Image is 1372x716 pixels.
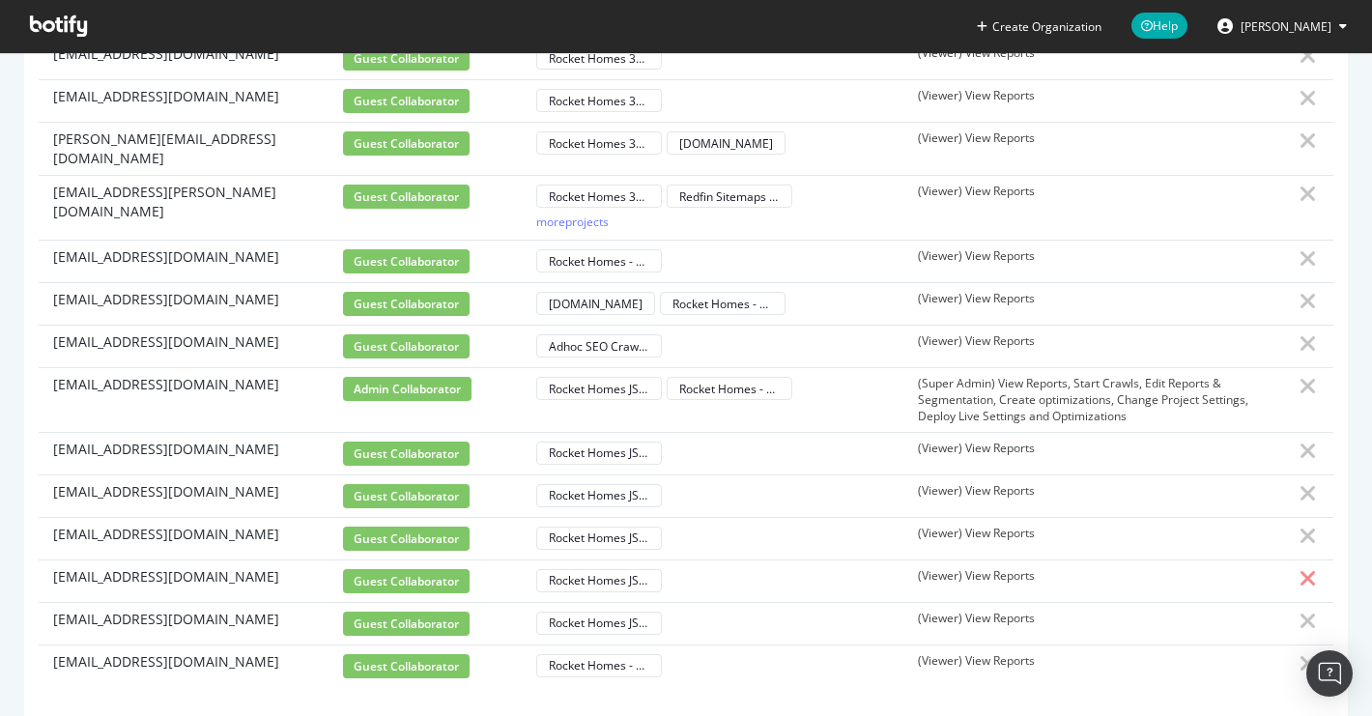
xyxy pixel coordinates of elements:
[1306,650,1353,697] div: Open Intercom Messenger
[343,527,470,551] span: guest collaborator
[549,93,649,109] div: Rocket Homes 3M Weekly
[903,432,1285,474] td: (Viewer) View Reports
[343,292,470,316] span: guest collaborator
[536,93,662,109] a: Rocket Homes 3M Weekly
[343,334,470,358] span: guest collaborator
[903,368,1285,432] td: (Super Admin) View Reports, Start Crawls, Edit Reports & Segmentation, Create optimizations, Chan...
[549,296,643,312] div: [DOMAIN_NAME]
[53,87,279,106] span: [EMAIL_ADDRESS][DOMAIN_NAME]
[549,444,649,461] div: Rocket Homes JS Adhoc Crawl (350K JS Crawl)
[903,474,1285,517] td: (Viewer) View Reports
[536,654,662,677] button: Rocket Homes - Sandbox (seo)
[536,253,662,270] a: Rocket Homes - Sandbox (seo)
[53,247,279,267] span: [EMAIL_ADDRESS][DOMAIN_NAME]
[536,572,662,588] a: Rocket Homes JS Adhoc Crawl (350K JS Crawl)
[536,338,662,355] a: Adhoc SEO Crawl 10k
[53,44,279,64] span: [EMAIL_ADDRESS][DOMAIN_NAME]
[667,135,786,152] a: [DOMAIN_NAME]
[667,377,792,400] button: Rocket Homes - Sandbox (seo)
[343,569,470,593] span: guest collaborator
[343,484,470,508] span: guest collaborator
[53,525,279,544] span: [EMAIL_ADDRESS][DOMAIN_NAME]
[549,135,649,152] div: Rocket Homes 3M Weekly
[667,381,792,397] a: Rocket Homes - Sandbox (seo)
[903,241,1285,283] td: (Viewer) View Reports
[536,657,662,673] a: Rocket Homes - Sandbox (seo)
[667,131,786,155] button: [DOMAIN_NAME]
[536,249,662,272] button: Rocket Homes - Sandbox (seo)
[536,444,662,461] a: Rocket Homes JS Adhoc Crawl (350K JS Crawl)
[903,176,1285,241] td: (Viewer) View Reports
[536,185,662,208] button: Rocket Homes 3M Weekly
[536,530,662,546] a: Rocket Homes JS Adhoc Crawl (350K JS Crawl)
[343,442,470,466] span: guest collaborator
[536,46,662,70] button: Rocket Homes 3M Weekly
[53,567,279,587] span: [EMAIL_ADDRESS][DOMAIN_NAME]
[536,135,662,152] a: Rocket Homes 3M Weekly
[536,381,662,397] a: Rocket Homes JS Adhoc Crawl (350K JS Crawl)
[536,487,662,503] a: Rocket Homes JS Adhoc Crawl (350K JS Crawl)
[536,131,662,155] button: Rocket Homes 3M Weekly
[53,290,279,309] span: [EMAIL_ADDRESS][DOMAIN_NAME]
[549,188,649,205] div: Rocket Homes 3M Weekly
[903,283,1285,326] td: (Viewer) View Reports
[536,89,662,112] button: Rocket Homes 3M Weekly
[976,17,1102,36] button: Create Organization
[536,442,662,465] button: Rocket Homes JS Adhoc Crawl (350K JS Crawl)
[536,334,662,358] button: Adhoc SEO Crawl 10k
[53,129,314,168] span: [PERSON_NAME][EMAIL_ADDRESS][DOMAIN_NAME]
[53,610,279,629] span: [EMAIL_ADDRESS][DOMAIN_NAME]
[53,332,279,352] span: [EMAIL_ADDRESS][DOMAIN_NAME]
[343,89,470,113] span: guest collaborator
[536,612,662,635] button: Rocket Homes JS Adhoc Crawl (350K JS Crawl)
[1202,11,1362,42] button: [PERSON_NAME]
[343,185,470,209] span: guest collaborator
[53,440,279,459] span: [EMAIL_ADDRESS][DOMAIN_NAME]
[903,602,1285,644] td: (Viewer) View Reports
[903,326,1285,368] td: (Viewer) View Reports
[672,296,773,312] div: Rocket Homes - Sandbox (seo)
[903,80,1285,123] td: (Viewer) View Reports
[1131,13,1187,39] span: Help
[53,183,314,221] span: [EMAIL_ADDRESS][PERSON_NAME][DOMAIN_NAME]
[343,46,470,71] span: guest collaborator
[53,482,279,501] span: [EMAIL_ADDRESS][DOMAIN_NAME]
[679,135,773,152] div: [DOMAIN_NAME]
[536,484,662,507] button: Rocket Homes JS Adhoc Crawl (350K JS Crawl)
[343,131,470,156] span: guest collaborator
[536,188,662,205] a: Rocket Homes 3M Weekly
[536,377,662,400] button: Rocket Homes JS Adhoc Crawl (350K JS Crawl)
[903,559,1285,602] td: (Viewer) View Reports
[343,249,470,273] span: guest collaborator
[549,381,649,397] div: Rocket Homes JS Adhoc Crawl (350K JS Crawl)
[667,185,792,208] button: Redfin Sitemaps Cralws
[53,375,279,394] span: [EMAIL_ADDRESS][DOMAIN_NAME]
[343,654,470,678] span: guest collaborator
[536,214,609,230] div: more projects
[1241,18,1331,35] span: Vlajko Knezic
[549,657,649,673] div: Rocket Homes - Sandbox (seo)
[549,338,649,355] div: Adhoc SEO Crawl 10k
[549,487,649,503] div: Rocket Homes JS Adhoc Crawl (350K JS Crawl)
[549,572,649,588] div: Rocket Homes JS Adhoc Crawl (350K JS Crawl)
[536,292,655,315] button: [DOMAIN_NAME]
[536,210,609,233] button: moreprojects
[536,296,655,312] a: [DOMAIN_NAME]
[549,615,649,631] div: Rocket Homes JS Adhoc Crawl (350K JS Crawl)
[549,253,649,270] div: Rocket Homes - Sandbox (seo)
[549,50,649,67] div: Rocket Homes 3M Weekly
[679,381,780,397] div: Rocket Homes - Sandbox (seo)
[536,615,662,631] a: Rocket Homes JS Adhoc Crawl (350K JS Crawl)
[660,292,786,315] button: Rocket Homes - Sandbox (seo)
[679,188,780,205] div: Redfin Sitemaps Cralws
[660,296,786,312] a: Rocket Homes - Sandbox (seo)
[536,50,662,67] a: Rocket Homes 3M Weekly
[343,377,472,401] span: admin collaborator
[549,530,649,546] div: Rocket Homes JS Adhoc Crawl (350K JS Crawl)
[536,569,662,592] button: Rocket Homes JS Adhoc Crawl (350K JS Crawl)
[536,527,662,550] button: Rocket Homes JS Adhoc Crawl (350K JS Crawl)
[667,188,792,205] a: Redfin Sitemaps Cralws
[343,612,470,636] span: guest collaborator
[53,652,279,672] span: [EMAIL_ADDRESS][DOMAIN_NAME]
[903,517,1285,559] td: (Viewer) View Reports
